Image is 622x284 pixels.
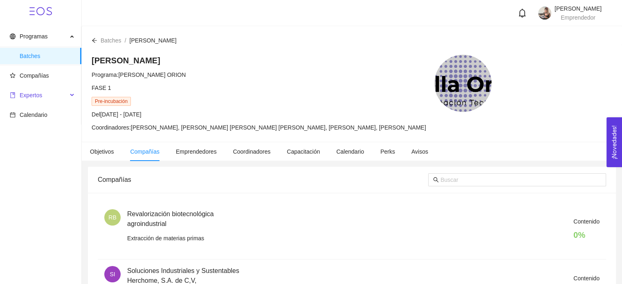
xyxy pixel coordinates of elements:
button: Open Feedback Widget [606,117,622,167]
span: Objetivos [90,148,114,155]
span: Expertos [20,92,42,98]
span: bell [518,9,527,18]
span: Capacitación [287,148,320,155]
div: Compañías [98,168,428,191]
span: Programa: [PERSON_NAME] ORION [92,72,186,78]
span: Coordinadores: [PERSON_NAME], [PERSON_NAME] [PERSON_NAME] [PERSON_NAME], [PERSON_NAME], [PERSON_N... [92,124,426,131]
span: book [10,92,16,98]
span: Calendario [20,112,47,118]
span: FASE 1 [92,85,111,91]
span: calendar [10,112,16,118]
span: Batches [101,37,121,44]
input: Buscar [440,175,601,184]
span: star [10,73,16,78]
span: Calendario [336,148,364,155]
span: Programas [20,33,47,40]
span: Batches [20,48,75,64]
span: Coordinadores [233,148,271,155]
span: Compañías [20,72,49,79]
span: Perks [380,148,395,155]
img: 1669765432769-%2052%20462%20284%206374%2020220107_022940.jpg [538,7,551,20]
span: Compañías [130,148,159,155]
span: Emprendedores [176,148,217,155]
span: Pre-incubación [92,97,131,106]
span: Emprendedor [561,14,595,21]
span: Contenido [573,218,600,225]
span: Soluciones Industriales y Sustentables Herchome, S.A. de C,V, [127,267,239,284]
span: / [125,37,126,44]
span: Revalorización biotecnológica agroindustrial [127,210,214,227]
span: SI [110,266,115,282]
span: [PERSON_NAME] [555,5,602,12]
span: arrow-left [92,38,97,43]
h4: 0 % [573,229,600,241]
span: [PERSON_NAME] [129,37,176,44]
span: search [433,177,439,183]
span: Avisos [411,148,428,155]
span: Contenido [573,275,600,282]
span: RB [108,209,116,226]
h4: [PERSON_NAME] [92,55,426,66]
span: global [10,34,16,39]
span: Del [DATE] - [DATE] [92,111,141,118]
